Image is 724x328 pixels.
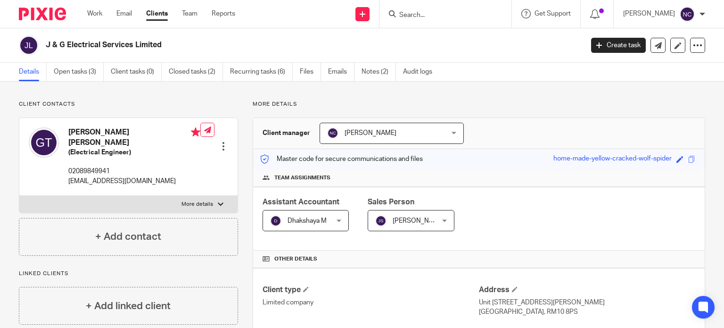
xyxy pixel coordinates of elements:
[46,40,471,50] h2: J & G Electrical Services Limited
[182,9,197,18] a: Team
[116,9,132,18] a: Email
[328,63,354,81] a: Emails
[19,35,39,55] img: svg%3E
[191,127,200,137] i: Primary
[375,215,387,227] img: svg%3E
[260,154,423,164] p: Master code for secure communications and files
[29,127,59,158] img: svg%3E
[535,10,571,17] span: Get Support
[263,285,479,295] h4: Client type
[86,299,171,313] h4: + Add linked client
[479,307,695,317] p: [GEOGRAPHIC_DATA], RM10 8PS
[253,101,705,108] p: More details
[362,63,396,81] a: Notes (2)
[68,148,200,157] h5: (Electrical Engineer)
[19,101,238,108] p: Client contacts
[479,298,695,307] p: Unit [STREET_ADDRESS][PERSON_NAME]
[288,218,327,224] span: Dhakshaya M
[327,127,338,139] img: svg%3E
[95,229,161,244] h4: + Add contact
[680,7,695,22] img: svg%3E
[263,128,310,138] h3: Client manager
[591,38,646,53] a: Create task
[368,198,414,206] span: Sales Person
[212,9,235,18] a: Reports
[274,174,330,182] span: Team assignments
[19,270,238,278] p: Linked clients
[553,154,672,165] div: home-made-yellow-cracked-wolf-spider
[479,285,695,295] h4: Address
[68,177,200,186] p: [EMAIL_ADDRESS][DOMAIN_NAME]
[68,167,200,176] p: 02089849941
[169,63,223,81] a: Closed tasks (2)
[68,127,200,148] h4: [PERSON_NAME] [PERSON_NAME]
[146,9,168,18] a: Clients
[181,201,213,208] p: More details
[263,198,339,206] span: Assistant Accountant
[87,9,102,18] a: Work
[345,130,396,136] span: [PERSON_NAME]
[274,255,317,263] span: Other details
[393,218,444,224] span: [PERSON_NAME]
[300,63,321,81] a: Files
[403,63,439,81] a: Audit logs
[19,8,66,20] img: Pixie
[623,9,675,18] p: [PERSON_NAME]
[54,63,104,81] a: Open tasks (3)
[263,298,479,307] p: Limited company
[111,63,162,81] a: Client tasks (0)
[270,215,281,227] img: svg%3E
[398,11,483,20] input: Search
[19,63,47,81] a: Details
[230,63,293,81] a: Recurring tasks (6)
